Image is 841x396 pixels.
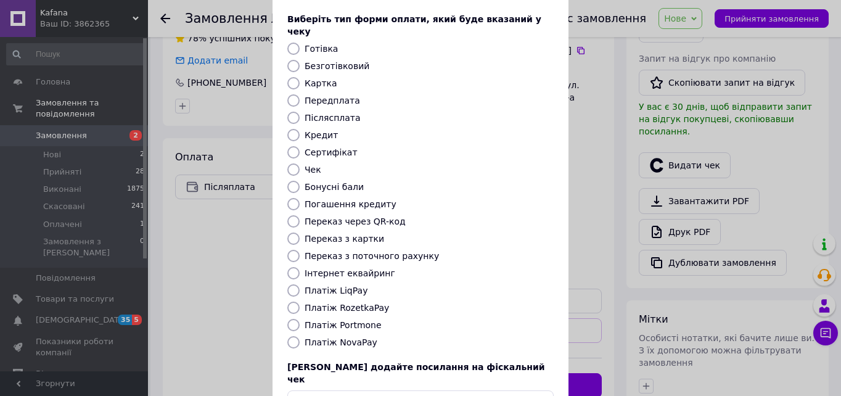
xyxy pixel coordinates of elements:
label: Чек [305,165,321,175]
label: Готівка [305,44,338,54]
label: Безготівковий [305,61,369,71]
label: Сертифікат [305,147,358,157]
label: Картка [305,78,337,88]
label: Платіж NovaPay [305,337,377,347]
label: Переказ з поточного рахунку [305,251,439,261]
label: Бонусні бали [305,182,364,192]
label: Платіж Portmone [305,320,382,330]
label: Передплата [305,96,360,105]
label: Платіж LiqPay [305,286,367,295]
span: Виберіть тип форми оплати, який буде вказаний у чеку [287,14,541,36]
label: Кредит [305,130,338,140]
label: Післясплата [305,113,361,123]
span: [PERSON_NAME] додайте посилання на фіскальний чек [287,362,545,384]
label: Платіж RozetkaPay [305,303,389,313]
label: Переказ з картки [305,234,384,244]
label: Переказ через QR-код [305,217,406,226]
label: Погашення кредиту [305,199,396,209]
label: Інтернет еквайринг [305,268,395,278]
